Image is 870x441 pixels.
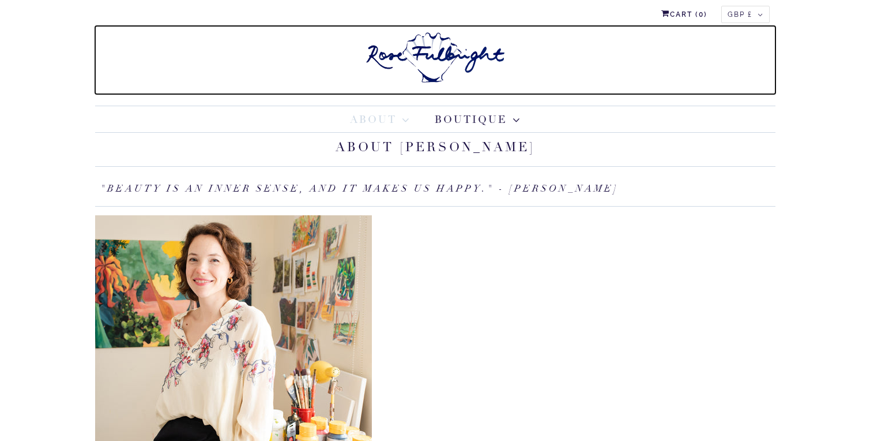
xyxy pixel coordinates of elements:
a: Cart (0) [661,6,707,23]
span: 0 [699,10,704,18]
a: Boutique [435,112,520,128]
button: GBP £ [721,6,770,23]
h1: About [PERSON_NAME] [95,133,775,167]
em: "Beauty is an inner sense, and it makes us happy." - [PERSON_NAME] [100,182,619,195]
a: About [350,112,409,128]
